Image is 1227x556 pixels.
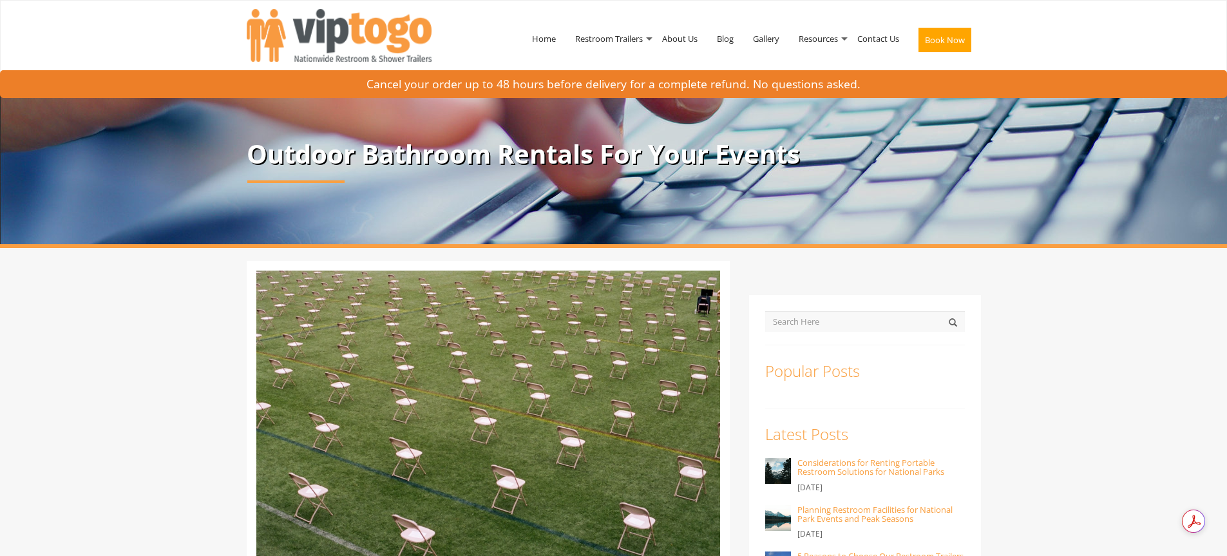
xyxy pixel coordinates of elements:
[247,140,981,168] p: Outdoor Bathroom Rentals For Your Events
[797,526,965,542] p: [DATE]
[522,5,566,72] a: Home
[566,5,652,72] a: Restroom Trailers
[909,5,981,80] a: Book Now
[707,5,743,72] a: Blog
[765,505,791,531] img: Planning Restroom Facilities for National Park Events and Peak Seasons - VIPTOGO
[918,28,971,52] button: Book Now
[765,311,965,332] input: Search Here
[797,480,965,495] p: [DATE]
[797,504,953,524] a: Planning Restroom Facilities for National Park Events and Peak Seasons
[789,5,848,72] a: Resources
[797,457,944,477] a: Considerations for Renting Portable Restroom Solutions for National Parks
[743,5,789,72] a: Gallery
[765,426,965,443] h3: Latest Posts
[247,9,432,62] img: VIPTOGO
[652,5,707,72] a: About Us
[765,458,791,484] img: Considerations for Renting Portable Restroom Solutions for National Parks - VIPTOGO
[765,363,965,379] h3: Popular Posts
[848,5,909,72] a: Contact Us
